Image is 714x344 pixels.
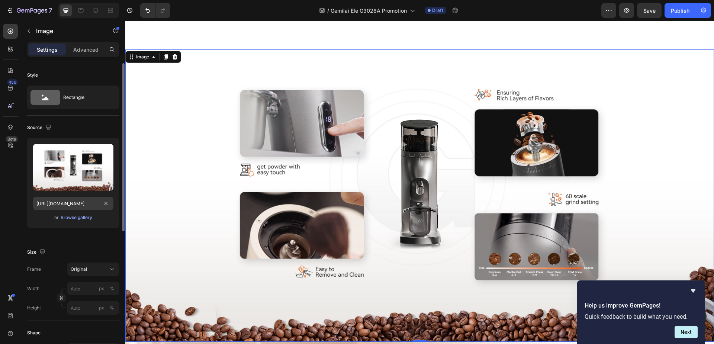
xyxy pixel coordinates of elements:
[54,213,59,222] span: or
[97,284,106,293] button: %
[27,285,39,292] label: Width
[671,7,689,15] div: Publish
[36,26,99,35] p: Image
[27,305,41,311] label: Height
[643,7,656,14] span: Save
[99,285,104,292] div: px
[637,3,662,18] button: Save
[67,263,119,276] button: Original
[99,305,104,311] div: px
[67,301,119,315] input: px%
[37,46,58,54] p: Settings
[125,21,714,344] iframe: Design area
[585,313,698,320] p: Quick feedback to build what you need.
[689,286,698,295] button: Hide survey
[585,301,698,310] h2: Help us improve GemPages!
[331,7,407,15] span: Gemilai Ele G3028A Promotion
[3,3,55,18] button: 7
[97,303,106,312] button: %
[27,72,38,78] div: Style
[140,3,170,18] div: Undo/Redo
[6,136,18,142] div: Beta
[71,266,87,273] span: Original
[107,303,116,312] button: px
[7,79,18,85] div: 450
[27,266,41,273] label: Frame
[585,286,698,338] div: Help us improve GemPages!
[67,282,119,295] input: px%
[27,123,53,133] div: Source
[107,284,116,293] button: px
[110,285,114,292] div: %
[61,214,92,221] div: Browse gallery
[665,3,696,18] button: Publish
[675,326,698,338] button: Next question
[60,214,93,221] button: Browse gallery
[73,46,99,54] p: Advanced
[33,144,113,191] img: preview-image
[27,247,47,257] div: Size
[33,197,113,210] input: https://example.com/image.jpg
[27,329,41,336] div: Shape
[327,7,329,15] span: /
[63,89,109,106] div: Rectangle
[432,7,443,14] span: Draft
[110,305,114,311] div: %
[49,6,52,15] p: 7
